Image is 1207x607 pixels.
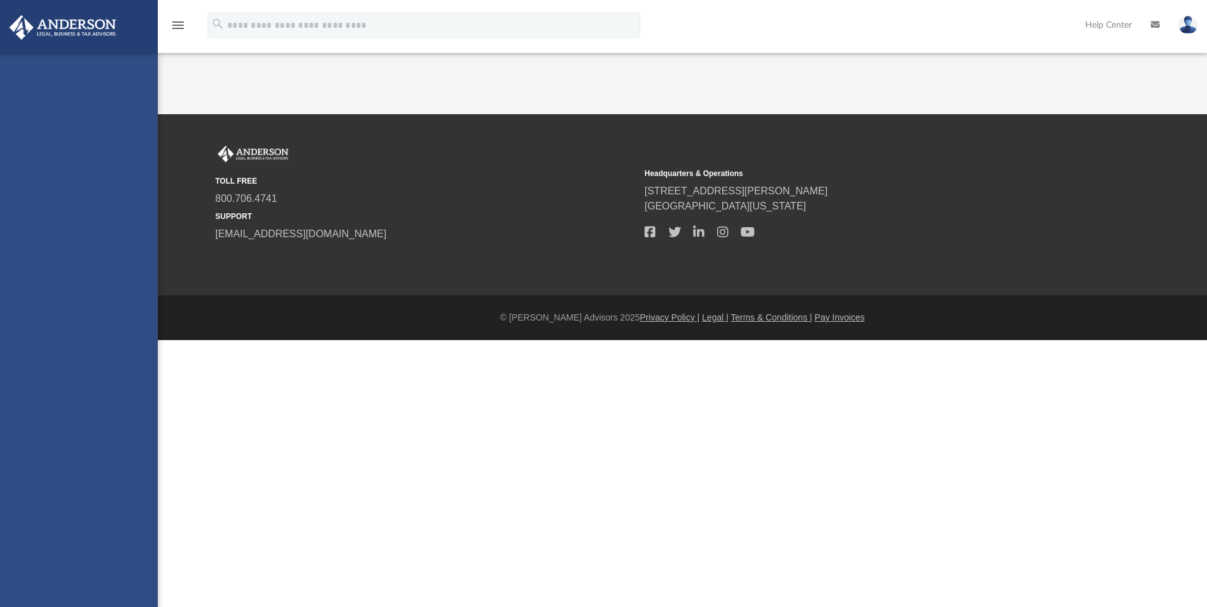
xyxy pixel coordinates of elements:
small: Headquarters & Operations [645,168,1065,179]
a: 800.706.4741 [215,193,277,204]
a: Privacy Policy | [640,312,700,322]
small: SUPPORT [215,211,636,222]
a: Terms & Conditions | [731,312,812,322]
a: Pay Invoices [814,312,864,322]
i: search [211,17,225,31]
img: Anderson Advisors Platinum Portal [6,15,120,40]
img: Anderson Advisors Platinum Portal [215,146,291,162]
small: TOLL FREE [215,175,636,187]
a: menu [170,24,186,33]
a: Legal | [702,312,728,322]
a: [EMAIL_ADDRESS][DOMAIN_NAME] [215,228,386,239]
img: User Pic [1179,16,1198,34]
div: © [PERSON_NAME] Advisors 2025 [158,311,1207,324]
i: menu [170,18,186,33]
a: [GEOGRAPHIC_DATA][US_STATE] [645,201,806,211]
a: [STREET_ADDRESS][PERSON_NAME] [645,186,828,196]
